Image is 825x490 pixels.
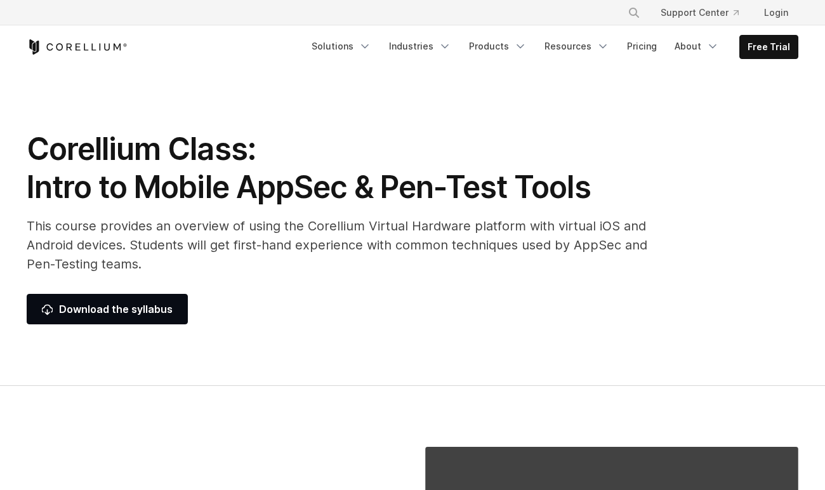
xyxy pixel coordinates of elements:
[461,35,534,58] a: Products
[754,1,798,24] a: Login
[623,1,645,24] button: Search
[381,35,459,58] a: Industries
[27,130,661,206] h1: Corellium Class: Intro to Mobile AppSec & Pen-Test Tools
[27,216,661,274] p: This course provides an overview of using the Corellium Virtual Hardware platform with virtual iO...
[27,294,188,324] a: Download the syllabus
[304,35,379,58] a: Solutions
[740,36,798,58] a: Free Trial
[27,39,128,55] a: Corellium Home
[612,1,798,24] div: Navigation Menu
[619,35,664,58] a: Pricing
[667,35,727,58] a: About
[650,1,749,24] a: Support Center
[304,35,798,59] div: Navigation Menu
[537,35,617,58] a: Resources
[42,301,173,317] span: Download the syllabus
